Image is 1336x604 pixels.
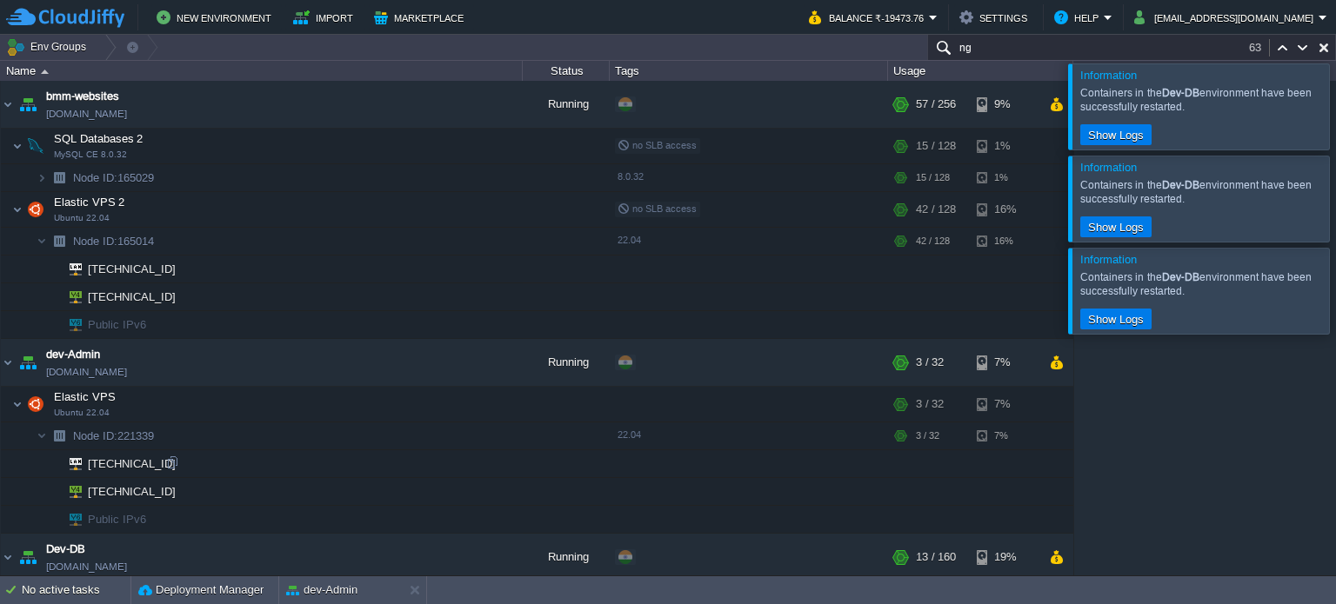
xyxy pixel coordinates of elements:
[86,485,178,498] a: [TECHNICAL_ID]
[1162,271,1199,283] b: Dev-DB
[618,429,641,440] span: 22.04
[977,164,1033,191] div: 1%
[46,88,119,105] a: bmm-websites
[86,318,149,331] a: Public IPv6
[16,339,40,386] img: AMDAwAAAACH5BAEAAAAALAAAAAABAAEAAAICRAEAOw==
[71,428,157,443] span: 221339
[916,387,944,421] div: 3 / 32
[12,129,23,163] img: AMDAwAAAACH5BAEAAAAALAAAAAABAAEAAAICRAEAOw==
[1080,270,1325,298] div: Containers in the environment have been successfully restarted.
[73,235,117,248] span: Node ID:
[977,228,1033,255] div: 16%
[6,35,92,59] button: Env Groups
[54,213,110,223] span: Ubuntu 22.04
[46,363,127,381] span: [DOMAIN_NAME]
[977,387,1033,421] div: 7%
[977,339,1033,386] div: 7%
[1054,7,1104,28] button: Help
[71,234,157,249] a: Node ID:165014
[71,234,157,249] span: 165014
[6,7,124,29] img: CloudJiffy
[52,195,127,209] span: Elastic VPS 2
[16,534,40,581] img: AMDAwAAAACH5BAEAAAAALAAAAAABAAEAAAICRAEAOw==
[52,390,118,403] a: Elastic VPSUbuntu 22.04
[86,283,178,310] span: [TECHNICAL_ID]
[1080,161,1137,174] span: Information
[916,339,944,386] div: 3 / 32
[86,478,178,505] span: [TECHNICAL_ID]
[86,290,178,303] a: [TECHNICAL_ID]
[47,506,57,533] img: AMDAwAAAACH5BAEAAAAALAAAAAABAAEAAAICRAEAOw==
[23,192,48,227] img: AMDAwAAAACH5BAEAAAAALAAAAAABAAEAAAICRAEAOw==
[86,262,178,275] a: [TECHNICAL_ID]
[22,576,130,604] div: No active tasks
[618,203,697,214] span: no SLB access
[71,170,157,185] span: 165029
[23,129,48,163] img: AMDAwAAAACH5BAEAAAAALAAAAAABAAEAAAICRAEAOw==
[916,228,950,255] div: 42 / 128
[47,478,57,505] img: AMDAwAAAACH5BAEAAAAALAAAAAABAAEAAAICRAEAOw==
[46,105,127,123] span: [DOMAIN_NAME]
[47,450,57,477] img: AMDAwAAAACH5BAEAAAAALAAAAAABAAEAAAICRAEAOw==
[1,534,15,581] img: AMDAwAAAACH5BAEAAAAALAAAAAABAAEAAAICRAEAOw==
[916,81,956,128] div: 57 / 256
[12,387,23,421] img: AMDAwAAAACH5BAEAAAAALAAAAAABAAEAAAICRAEAOw==
[52,132,145,145] a: SQL Databases 2MySQL CE 8.0.32
[73,171,117,184] span: Node ID:
[57,450,82,477] img: AMDAwAAAACH5BAEAAAAALAAAAAABAAEAAAICRAEAOw==
[16,81,40,128] img: AMDAwAAAACH5BAEAAAAALAAAAAABAAEAAAICRAEAOw==
[57,283,82,310] img: AMDAwAAAACH5BAEAAAAALAAAAAABAAEAAAICRAEAOw==
[41,70,49,74] img: AMDAwAAAACH5BAEAAAAALAAAAAABAAEAAAICRAEAOw==
[1083,127,1149,143] button: Show Logs
[86,457,178,470] a: [TECHNICAL_ID]
[1162,179,1199,191] b: Dev-DB
[86,506,149,533] span: Public IPv6
[73,429,117,442] span: Node ID:
[977,534,1033,581] div: 19%
[86,513,149,526] a: Public IPv6
[23,387,48,421] img: AMDAwAAAACH5BAEAAAAALAAAAAABAAEAAAICRAEAOw==
[1080,86,1325,114] div: Containers in the environment have been successfully restarted.
[523,339,610,386] div: Running
[618,235,641,245] span: 22.04
[977,192,1033,227] div: 16%
[47,422,71,449] img: AMDAwAAAACH5BAEAAAAALAAAAAABAAEAAAICRAEAOw==
[1083,311,1149,327] button: Show Logs
[37,228,47,255] img: AMDAwAAAACH5BAEAAAAALAAAAAABAAEAAAICRAEAOw==
[524,61,609,81] div: Status
[71,428,157,443] a: Node ID:221339
[71,170,157,185] a: Node ID:165029
[54,408,110,418] span: Ubuntu 22.04
[977,81,1033,128] div: 9%
[52,196,127,209] a: Elastic VPS 2Ubuntu 22.04
[138,581,264,599] button: Deployment Manager
[46,541,85,558] a: Dev-DB
[293,7,358,28] button: Import
[977,422,1033,449] div: 7%
[1,339,15,386] img: AMDAwAAAACH5BAEAAAAALAAAAAABAAEAAAICRAEAOw==
[47,256,57,282] img: AMDAwAAAACH5BAEAAAAALAAAAAABAAEAAAICRAEAOw==
[47,164,71,191] img: AMDAwAAAACH5BAEAAAAALAAAAAABAAEAAAICRAEAOw==
[2,61,522,81] div: Name
[86,256,178,282] span: [TECHNICAL_ID]
[86,311,149,338] span: Public IPv6
[523,534,610,581] div: Running
[1080,178,1325,206] div: Containers in the environment have been successfully restarted.
[54,149,127,160] span: MySQL CE 8.0.32
[57,311,82,338] img: AMDAwAAAACH5BAEAAAAALAAAAAABAAEAAAICRAEAOw==
[37,164,47,191] img: AMDAwAAAACH5BAEAAAAALAAAAAABAAEAAAICRAEAOw==
[37,422,47,449] img: AMDAwAAAACH5BAEAAAAALAAAAAABAAEAAAICRAEAOw==
[1080,69,1137,82] span: Information
[618,140,697,150] span: no SLB access
[57,256,82,282] img: AMDAwAAAACH5BAEAAAAALAAAAAABAAEAAAICRAEAOw==
[46,558,127,575] span: [DOMAIN_NAME]
[916,422,939,449] div: 3 / 32
[523,81,610,128] div: Running
[52,131,145,146] span: SQL Databases 2
[286,581,357,599] button: dev-Admin
[611,61,887,81] div: Tags
[916,192,956,227] div: 42 / 128
[1,81,15,128] img: AMDAwAAAACH5BAEAAAAALAAAAAABAAEAAAICRAEAOw==
[1134,7,1319,28] button: [EMAIL_ADDRESS][DOMAIN_NAME]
